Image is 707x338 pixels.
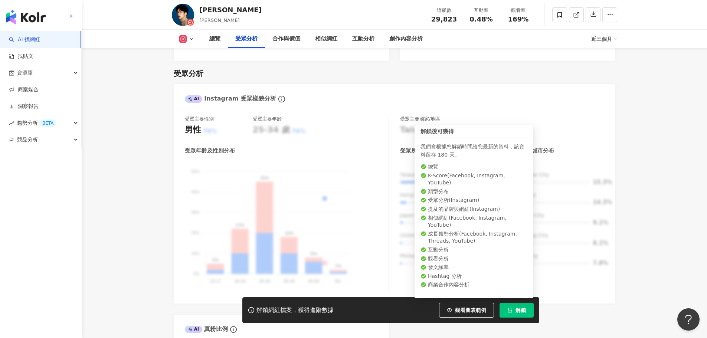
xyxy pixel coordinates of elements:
div: 近三個月 [591,33,617,45]
span: rise [9,121,14,126]
div: 相似網紅 [315,35,337,43]
span: 解鎖 [515,307,526,313]
span: 競品分析 [17,131,38,148]
div: 受眾分析 [235,35,258,43]
span: 觀看圖表範例 [455,307,486,313]
span: 29,823 [431,15,457,23]
li: 互動分析 [420,246,527,254]
div: 我們會根據您解鎖時間給您最新的資料，該資料留存 180 天。 [420,142,527,159]
li: 發文頻率 [420,264,527,271]
li: 相似網紅 ( Facebook, Instagram, YouTube ) [420,214,527,229]
div: 解鎖網紅檔案，獲得進階數據 [256,306,334,314]
div: 追蹤數 [430,7,458,14]
div: 解鎖後可獲得 [415,125,533,138]
span: info-circle [277,95,286,104]
div: 受眾所在城市分布 [510,147,554,155]
a: searchAI 找網紅 [9,36,40,43]
div: 真粉比例 [185,325,228,333]
button: 解鎖 [500,303,534,318]
div: 受眾所在國家地區分布 [400,147,456,155]
div: 受眾分析 [174,68,203,79]
span: 趨勢分析 [17,115,56,131]
li: Hashtag 分析 [420,273,527,280]
a: 商案媒合 [9,86,39,93]
li: 受眾分析 ( Instagram ) [420,197,527,204]
div: 總覽 [209,35,220,43]
div: Instagram 受眾樣貌分析 [185,95,276,103]
div: BETA [39,119,56,127]
li: 商業合作內容分析 [420,281,527,289]
li: 提及的品牌與網紅 ( Instagram ) [420,206,527,213]
img: logo [6,10,46,24]
li: K-Score ( Facebook, Instagram, YouTube ) [420,172,527,187]
span: lock [507,308,513,313]
a: 洞察報告 [9,103,39,110]
span: [PERSON_NAME] [200,17,240,23]
li: 總覽 [420,163,527,171]
img: KOL Avatar [172,4,194,26]
div: 互動分析 [352,35,374,43]
div: AI [185,326,203,333]
div: 合作與價值 [272,35,300,43]
div: 互動率 [467,7,495,14]
div: [PERSON_NAME] [200,5,262,14]
span: 0.48% [469,16,492,23]
div: 男性 [185,124,201,136]
div: 受眾主要性別 [185,116,214,122]
span: 169% [508,16,529,23]
div: 創作內容分析 [389,35,423,43]
li: 觀看分析 [420,255,527,263]
div: 受眾主要年齡 [253,116,282,122]
div: 受眾年齡及性別分布 [185,147,235,155]
li: 成長趨勢分析 ( Facebook, Instagram, Threads, YouTube ) [420,230,527,245]
span: info-circle [229,325,238,334]
span: 資源庫 [17,65,33,81]
a: 找貼文 [9,53,33,60]
div: 觀看率 [504,7,533,14]
button: 觀看圖表範例 [439,303,494,318]
div: AI [185,95,203,103]
div: 受眾主要國家/地區 [400,116,440,122]
li: 類型分布 [420,188,527,196]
